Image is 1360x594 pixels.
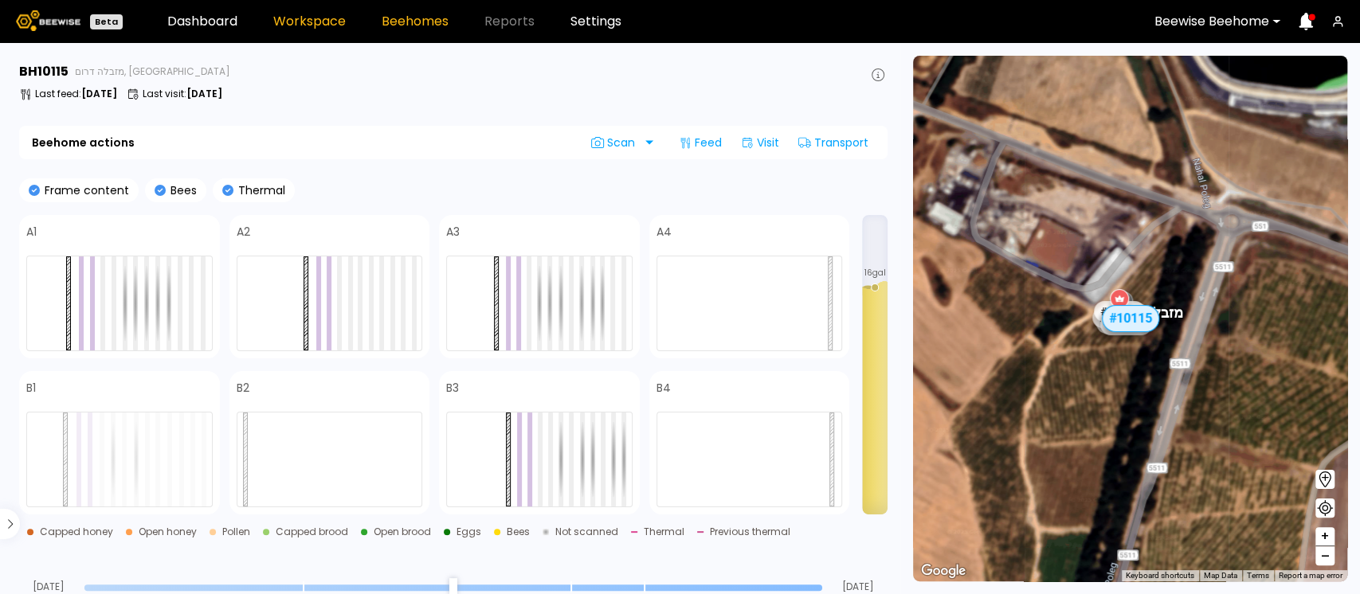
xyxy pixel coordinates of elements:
[233,185,285,196] p: Thermal
[792,130,875,155] div: Transport
[19,582,78,592] span: [DATE]
[186,87,222,100] b: [DATE]
[26,382,36,393] h4: B1
[1092,307,1143,328] div: # 10021
[26,226,37,237] h4: A1
[1315,527,1335,546] button: +
[672,130,728,155] div: Feed
[237,226,250,237] h4: A2
[237,382,249,393] h4: B2
[222,527,250,537] div: Pollen
[1321,546,1330,566] span: –
[656,226,672,237] h4: A4
[446,382,459,393] h4: B3
[382,15,449,28] a: Beehomes
[90,14,123,29] div: Beta
[457,527,481,537] div: Eggs
[40,527,113,537] div: Capped honey
[570,15,621,28] a: Settings
[143,89,222,99] p: Last visit :
[75,67,230,76] span: מזבלה דרום, [GEOGRAPHIC_DATA]
[374,527,431,537] div: Open brood
[166,185,197,196] p: Bees
[1320,526,1330,546] span: +
[864,269,886,277] span: 16 gal
[81,87,117,100] b: [DATE]
[19,65,69,78] h3: BH 10115
[555,527,618,537] div: Not scanned
[35,89,117,99] p: Last feed :
[917,561,970,581] a: Open this area in Google Maps (opens a new window)
[139,527,197,537] div: Open honey
[276,527,348,537] div: Capped brood
[735,130,786,155] div: Visit
[1093,301,1144,322] div: # 10134
[917,561,970,581] img: Google
[507,527,530,537] div: Bees
[1113,287,1182,321] div: מזבלה דרום
[446,226,460,237] h4: A3
[1247,571,1269,580] a: Terms (opens in new tab)
[1102,305,1159,332] div: # 10115
[829,582,888,592] span: [DATE]
[32,137,135,148] b: Beehome actions
[591,136,641,149] span: Scan
[40,185,129,196] p: Frame content
[484,15,535,28] span: Reports
[16,10,80,31] img: Beewise logo
[656,382,671,393] h4: B4
[1204,570,1237,581] button: Map Data
[1315,546,1335,565] button: –
[167,15,237,28] a: Dashboard
[1100,315,1151,335] div: # 10202
[273,15,346,28] a: Workspace
[644,527,684,537] div: Thermal
[1279,571,1342,580] a: Report a map error
[1126,570,1194,581] button: Keyboard shortcuts
[710,527,790,537] div: Previous thermal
